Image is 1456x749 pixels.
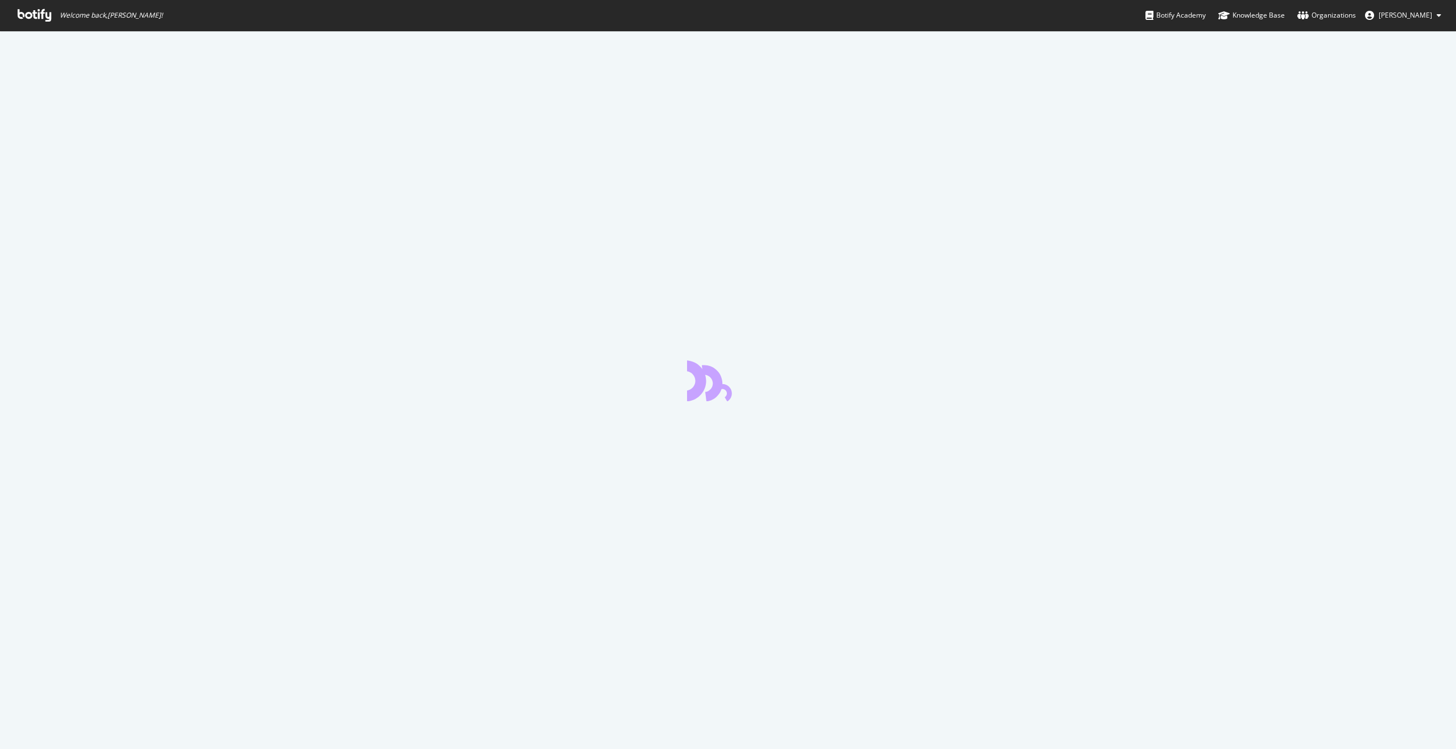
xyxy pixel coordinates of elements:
span: Andre Ramos [1379,10,1432,20]
div: Organizations [1297,10,1356,21]
span: Welcome back, [PERSON_NAME] ! [60,11,163,20]
button: [PERSON_NAME] [1356,6,1450,24]
div: animation [687,360,769,401]
div: Botify Academy [1145,10,1206,21]
div: Knowledge Base [1218,10,1285,21]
